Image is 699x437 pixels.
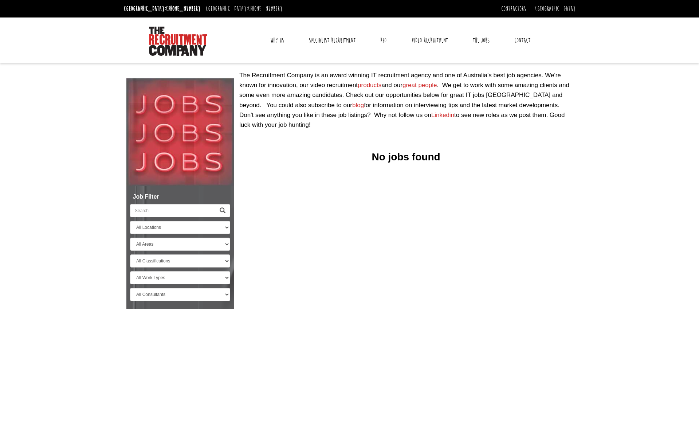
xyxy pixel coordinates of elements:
a: Linkedin [431,112,454,118]
h5: Job Filter [130,194,230,200]
a: products [358,82,381,89]
a: [PHONE_NUMBER] [248,5,282,13]
a: [PHONE_NUMBER] [166,5,200,13]
a: blog [352,102,364,109]
img: The Recruitment Company [149,27,207,56]
li: [GEOGRAPHIC_DATA]: [204,3,284,15]
input: Search [130,204,215,217]
li: [GEOGRAPHIC_DATA]: [122,3,202,15]
a: Contact [509,31,536,50]
img: Jobs, Jobs, Jobs [126,78,234,186]
a: Specialist Recruitment [303,31,361,50]
h3: No jobs found [239,152,573,163]
a: RPO [375,31,392,50]
a: [GEOGRAPHIC_DATA] [535,5,576,13]
a: Video Recruitment [406,31,453,50]
p: The Recruitment Company is an award winning IT recruitment agency and one of Australia's best job... [239,70,573,130]
a: Contractors [501,5,526,13]
a: Why Us [265,31,290,50]
a: The Jobs [467,31,495,50]
a: great people [402,82,437,89]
